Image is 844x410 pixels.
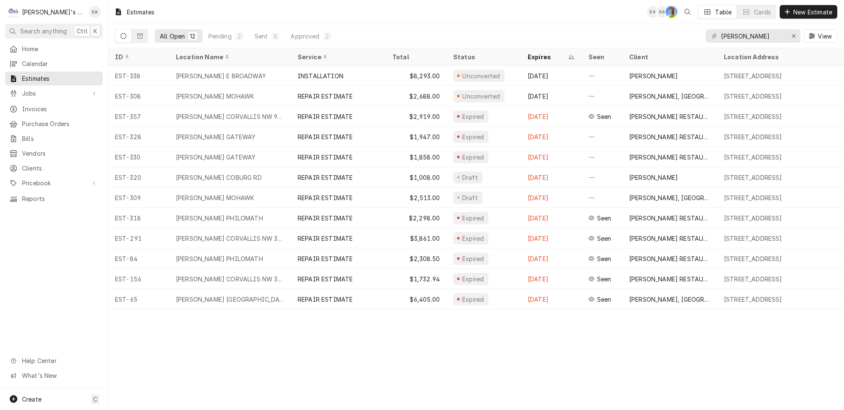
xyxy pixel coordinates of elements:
div: 2 [237,32,242,41]
div: [PERSON_NAME] PHILOMATH [176,214,263,223]
button: Open search [681,5,694,19]
div: 2 [325,32,330,41]
div: Status [453,52,512,61]
span: Last seen Wed, Sep 24th, 2025 • 7:39 AM [597,112,611,121]
div: [DATE] [521,228,582,248]
div: EST-308 [108,86,169,106]
div: Unconverted [461,72,501,80]
a: Go to Pricebook [5,176,103,190]
div: Korey Austin's Avatar [647,6,659,18]
div: EST-156 [108,269,169,289]
div: [DATE] [521,167,582,187]
div: 12 [190,32,195,41]
span: Last seen Tue, Sep 23rd, 2025 • 6:42 AM [597,234,611,243]
a: Invoices [5,102,103,116]
div: [STREET_ADDRESS] [724,92,782,101]
div: $1,008.00 [386,167,447,187]
div: [PERSON_NAME] GATEWAY [176,153,255,162]
div: REPAIR ESTIMATE [298,254,353,263]
div: [DATE] [521,208,582,228]
span: Last seen Tue, Oct 7th, 2025 • 3:45 PM [597,295,611,304]
div: EST-320 [108,167,169,187]
div: Seen [589,52,614,61]
span: Invoices [22,105,99,113]
div: Pending [208,32,232,41]
span: Help Center [22,356,98,365]
div: 8 [273,32,278,41]
a: Bills [5,132,103,146]
input: Keyword search [721,29,784,43]
div: [STREET_ADDRESS] [724,153,782,162]
span: Purchase Orders [22,119,99,128]
a: Go to What's New [5,369,103,382]
span: Last seen Wed, Sep 24th, 2025 • 7:40 AM [597,214,611,223]
span: Bills [22,134,99,143]
div: [PERSON_NAME] GATEWAY [176,132,255,141]
div: EST-309 [108,187,169,208]
div: [PERSON_NAME] RESTAURANTS INC [629,275,710,283]
div: Expired [461,214,485,223]
div: $1,947.00 [386,127,447,147]
div: ID [115,52,161,61]
div: Expires [528,52,567,61]
div: REPAIR ESTIMATE [298,234,353,243]
div: [PERSON_NAME], [GEOGRAPHIC_DATA], MOHAWK [629,193,710,202]
div: Client [629,52,709,61]
a: Clients [5,161,103,175]
div: [PERSON_NAME] PHILOMATH [176,254,263,263]
a: Purchase Orders [5,117,103,131]
div: INSTALLATION [298,72,343,80]
div: Unconverted [461,92,501,101]
div: [DATE] [521,86,582,106]
div: [PERSON_NAME]'s Refrigeration [22,8,84,17]
button: Search anythingCtrlK [5,24,103,39]
div: — [582,147,622,167]
div: C [8,6,19,18]
div: Expired [461,254,485,263]
div: EST-330 [108,147,169,167]
span: Estimates [22,74,99,83]
div: [PERSON_NAME] CORVALLIS NW 3RD [176,275,284,283]
div: [PERSON_NAME] E BROADWAY [176,72,266,80]
span: Jobs [22,89,86,98]
div: [STREET_ADDRESS] [724,214,782,223]
div: Location Name [176,52,282,61]
div: [PERSON_NAME] CORVALLIS NW 9TH [176,112,284,121]
div: [STREET_ADDRESS] [724,173,782,182]
div: Expired [461,234,485,243]
div: — [582,187,622,208]
div: [STREET_ADDRESS] [724,234,782,243]
div: [STREET_ADDRESS] [724,72,782,80]
a: Calendar [5,57,103,71]
div: $1,732.94 [386,269,447,289]
button: New Estimate [780,5,837,19]
div: Draft [461,173,479,182]
div: REPAIR ESTIMATE [298,112,353,121]
div: Clay's Refrigeration's Avatar [8,6,19,18]
span: Last seen Mon, Sep 29th, 2025 • 9:50 AM [597,275,611,283]
div: [PERSON_NAME], [GEOGRAPHIC_DATA], MOHAWK [629,92,710,101]
div: Sent [255,32,268,41]
div: [DATE] [521,66,582,86]
a: Estimates [5,72,103,85]
div: Service [298,52,377,61]
span: Ctrl [77,27,88,36]
div: [PERSON_NAME] [629,72,678,80]
div: REPAIR ESTIMATE [298,92,353,101]
button: Erase input [787,29,800,43]
span: Vendors [22,149,99,158]
div: REPAIR ESTIMATE [298,132,353,141]
span: Search anything [20,27,67,36]
div: Korey Austin's Avatar [656,6,668,18]
div: [PERSON_NAME] MOHAWK [176,92,254,101]
div: EST-318 [108,208,169,228]
button: View [804,29,837,43]
div: KA [89,6,101,18]
div: [PERSON_NAME] [GEOGRAPHIC_DATA] [176,295,284,304]
div: KA [656,6,668,18]
div: EST-65 [108,289,169,309]
div: $2,298.00 [386,208,447,228]
div: Korey Austin's Avatar [89,6,101,18]
div: KA [647,6,659,18]
div: $3,861.00 [386,228,447,248]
